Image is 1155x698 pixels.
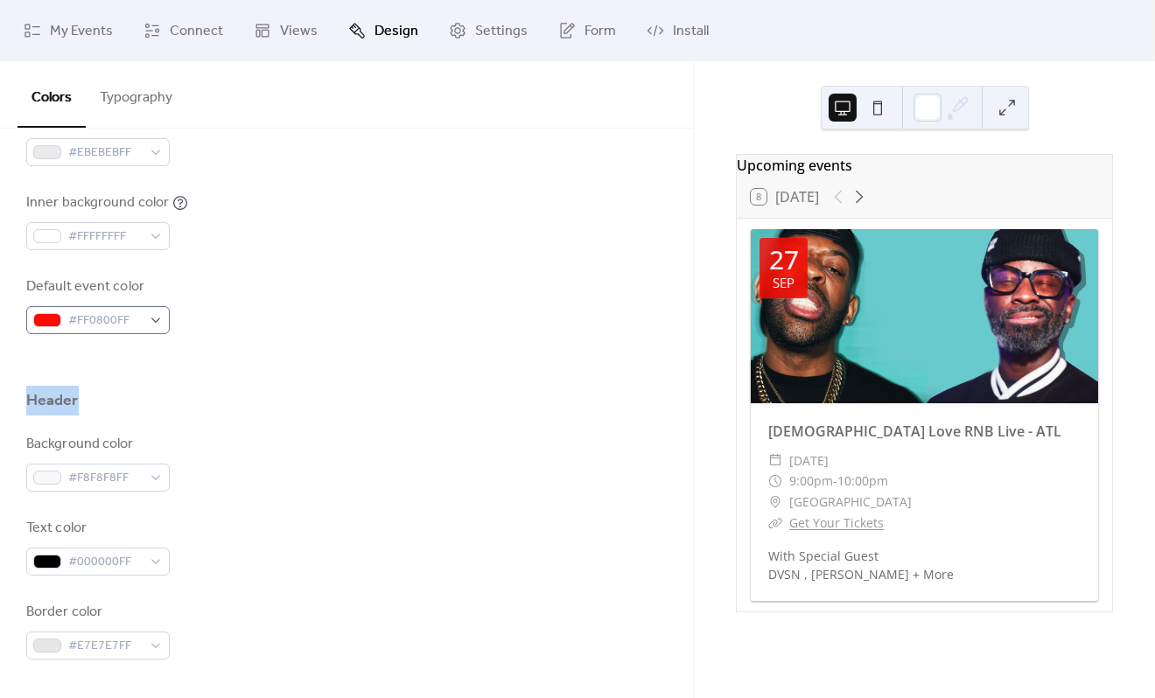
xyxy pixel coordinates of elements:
[769,247,799,273] div: 27
[768,450,782,471] div: ​
[26,192,169,213] div: Inner background color
[68,311,142,332] span: #FF0800FF
[68,636,142,657] span: #E7E7E7FF
[737,155,1112,176] div: Upcoming events
[789,492,912,513] span: [GEOGRAPHIC_DATA]
[789,450,829,471] span: [DATE]
[335,7,431,54] a: Design
[768,422,1061,441] a: [DEMOGRAPHIC_DATA] Love RNB Live - ATL
[374,21,418,42] span: Design
[68,468,142,489] span: #F8F8F8FF
[833,471,837,492] span: -
[633,7,722,54] a: Install
[17,61,86,128] button: Colors
[170,21,223,42] span: Connect
[584,21,616,42] span: Form
[68,552,142,573] span: #000000FF
[545,7,629,54] a: Form
[436,7,541,54] a: Settings
[789,514,884,531] a: Get Your Tickets
[26,276,166,297] div: Default event color
[86,61,186,126] button: Typography
[130,7,236,54] a: Connect
[768,492,782,513] div: ​
[50,21,113,42] span: My Events
[789,471,833,492] span: 9:00pm
[768,471,782,492] div: ​
[241,7,331,54] a: Views
[68,227,142,248] span: #FFFFFFFF
[280,21,318,42] span: Views
[10,7,126,54] a: My Events
[475,21,528,42] span: Settings
[768,513,782,534] div: ​
[26,390,79,411] div: Header
[837,471,888,492] span: 10:00pm
[68,143,142,164] span: #EBEBEBFF
[26,602,166,623] div: Border color
[773,276,794,290] div: Sep
[673,21,709,42] span: Install
[26,518,166,539] div: Text color
[26,108,166,129] div: Inner border color
[751,547,1098,583] div: With Special Guest DVSN , [PERSON_NAME] + More
[26,434,166,455] div: Background color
